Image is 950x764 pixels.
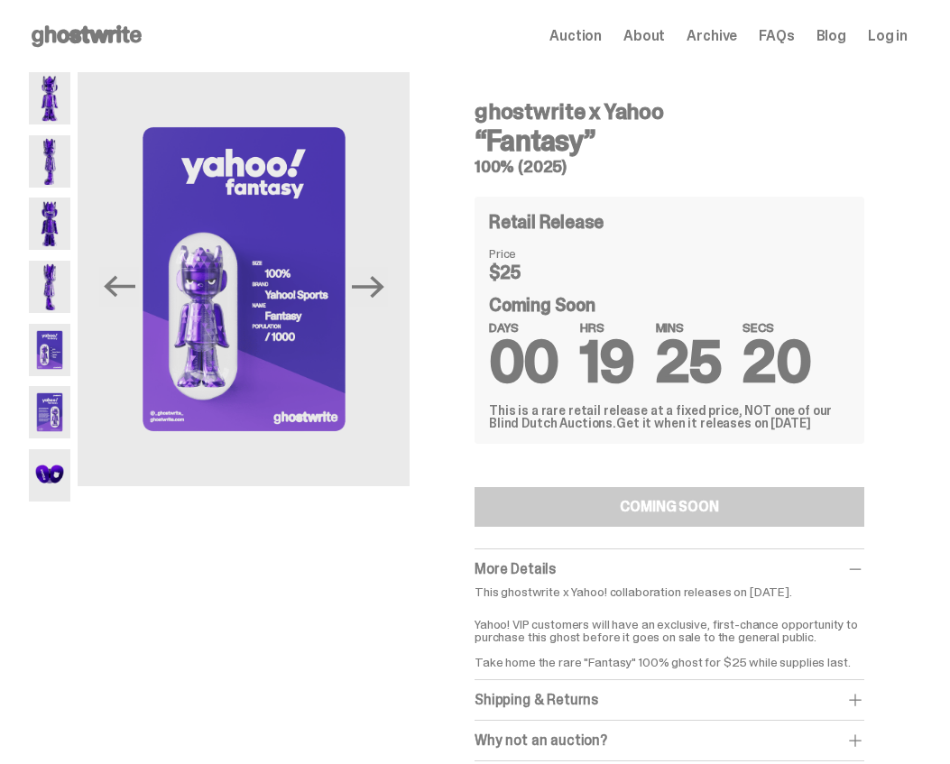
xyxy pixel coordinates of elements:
[868,29,908,43] a: Log in
[489,325,558,400] span: 00
[623,29,665,43] a: About
[29,449,70,502] img: Yahoo-HG---7.png
[29,261,70,313] img: Yahoo-HG---4.png
[489,404,850,429] div: This is a rare retail release at a fixed price, NOT one of our Blind Dutch Auctions.
[742,321,810,334] span: SECS
[99,267,139,307] button: Previous
[78,72,410,486] img: Yahoo-HG---5.png
[620,500,718,514] div: COMING SOON
[29,324,70,376] img: Yahoo-HG---5.png
[656,321,722,334] span: MINS
[475,559,556,578] span: More Details
[475,691,864,709] div: Shipping & Returns
[687,29,737,43] a: Archive
[742,325,810,400] span: 20
[816,29,846,43] a: Blog
[549,29,602,43] a: Auction
[489,263,579,281] dd: $25
[489,213,604,231] h4: Retail Release
[475,126,864,155] h3: “Fantasy”
[759,29,794,43] a: FAQs
[656,325,722,400] span: 25
[580,325,634,400] span: 19
[29,198,70,250] img: Yahoo-HG---3.png
[29,386,70,438] img: Yahoo-HG---6.png
[489,321,558,334] span: DAYS
[29,72,70,124] img: Yahoo-HG---1.png
[475,732,864,750] div: Why not an auction?
[29,135,70,188] img: Yahoo-HG---2.png
[475,605,864,668] p: Yahoo! VIP customers will have an exclusive, first-chance opportunity to purchase this ghost befo...
[475,487,864,527] button: COMING SOON
[580,321,634,334] span: HRS
[475,159,864,175] h5: 100% (2025)
[489,296,850,382] div: Coming Soon
[489,247,579,260] dt: Price
[348,267,388,307] button: Next
[475,585,864,598] p: This ghostwrite x Yahoo! collaboration releases on [DATE].
[616,415,810,431] span: Get it when it releases on [DATE]
[475,101,864,123] h4: ghostwrite x Yahoo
